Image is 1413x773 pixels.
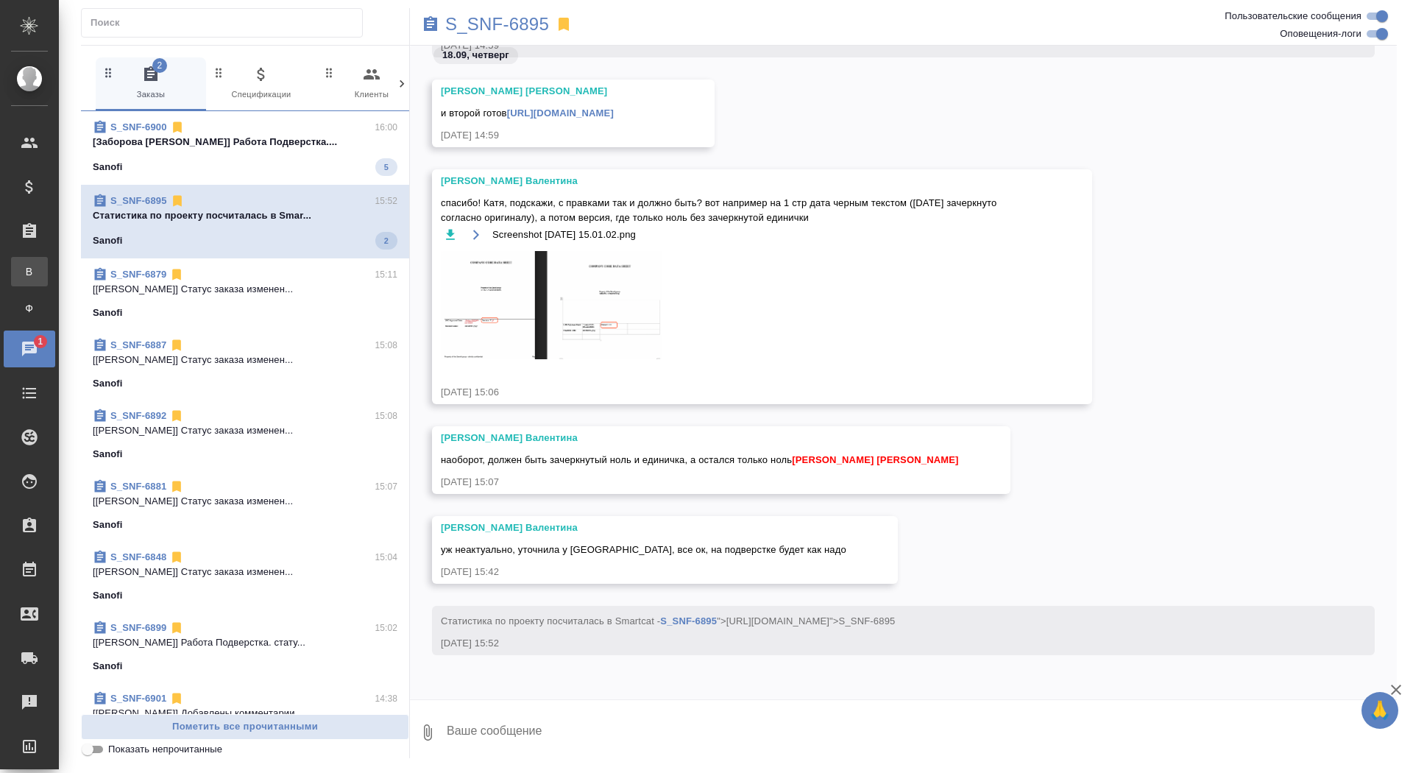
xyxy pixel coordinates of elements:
svg: Отписаться [169,621,184,635]
div: [PERSON_NAME] Валентина [441,520,846,535]
button: Скачать [441,225,459,244]
span: Показать непрочитанные [108,742,222,757]
a: 1 [4,331,55,367]
svg: Отписаться [170,120,185,135]
a: S_SNF-6901 [110,693,166,704]
a: S_SNF-6895 [110,195,167,206]
p: [[PERSON_NAME]] Работа Подверстка. стату... [93,635,397,650]
div: [DATE] 15:42 [441,565,846,579]
div: S_SNF-688715:08[[PERSON_NAME]] Статус заказа изменен...Sanofi [81,329,409,400]
a: S_SNF-6879 [110,269,166,280]
span: Screenshot [DATE] 15.01.02.png [492,227,636,242]
p: 15:52 [375,194,397,208]
p: [[PERSON_NAME]] Статус заказа изменен... [93,565,397,579]
a: S_SNF-6895 [445,17,549,32]
div: [DATE] 15:06 [441,385,1041,400]
svg: Отписаться [169,550,184,565]
span: Пометить все прочитанными [89,719,401,735]
a: S_SNF-6887 [110,339,166,350]
div: S_SNF-689215:08[[PERSON_NAME]] Статус заказа изменен...Sanofi [81,400,409,470]
a: В [11,257,48,286]
p: [[PERSON_NAME]] Статус заказа изменен... [93,353,397,367]
p: 16:00 [375,120,397,135]
span: 🙏 [1367,695,1392,726]
span: и второй готов [441,107,614,119]
p: Cтатистика по проекту посчиталась в Smar... [93,208,397,223]
p: 14:38 [375,691,397,706]
span: Оповещения-логи [1280,27,1361,41]
p: 15:04 [375,550,397,565]
p: 15:07 [375,479,397,494]
a: S_SNF-6892 [110,410,166,421]
p: Sanofi [93,588,123,603]
div: S_SNF-687915:11[[PERSON_NAME]] Статус заказа изменен...Sanofi [81,258,409,329]
p: Sanofi [93,659,123,674]
svg: Отписаться [169,338,184,353]
div: S_SNF-690114:38[[PERSON_NAME]] Добавлены комментарии...Sanofi [81,682,409,753]
p: [[PERSON_NAME]] Статус заказа изменен... [93,494,397,509]
p: Sanofi [93,306,123,320]
p: Sanofi [93,160,123,174]
a: S_SNF-6881 [110,481,166,492]
svg: Отписаться [169,479,184,494]
div: S_SNF-684815:04[[PERSON_NAME]] Статус заказа изменен...Sanofi [81,541,409,612]
svg: Отписаться [169,409,184,423]
span: 2 [375,233,397,248]
div: [PERSON_NAME] [PERSON_NAME] [441,84,663,99]
span: Cтатистика по проекту посчиталась в Smartcat - ">[URL][DOMAIN_NAME]">S_SNF-6895 [441,615,895,626]
p: [[PERSON_NAME]] Статус заказа изменен... [93,423,397,438]
p: [Заборова [PERSON_NAME]] Работа Подверстка.... [93,135,397,149]
span: наоборот, должен быть зачеркнутый ноль и единичка, а остался только ноль [441,454,959,465]
span: [PERSON_NAME] [PERSON_NAME] [792,454,958,465]
div: S_SNF-689515:52Cтатистика по проекту посчиталась в Smar...Sanofi2 [81,185,409,258]
div: [DATE] 14:59 [441,128,663,143]
svg: Зажми и перетащи, чтобы поменять порядок вкладок [322,66,336,80]
button: 🙏 [1361,692,1398,729]
p: Sanofi [93,518,123,532]
span: 5 [375,160,397,174]
span: Ф [18,301,40,316]
span: 2 [152,58,167,73]
a: S_SNF-6899 [110,622,166,633]
span: 1 [29,334,52,349]
p: 18.09, четверг [442,48,509,63]
input: Поиск [91,13,362,33]
span: Пользовательские сообщения [1225,9,1361,24]
p: 15:11 [375,267,397,282]
p: Sanofi [93,376,123,391]
span: спасибо! Катя, подскажи, с правками так и должно быть? вот например на 1 стр дата черным текстом ... [441,196,1041,225]
svg: Отписаться [169,267,184,282]
div: S_SNF-689915:02[[PERSON_NAME]] Работа Подверстка. стату...Sanofi [81,612,409,682]
svg: Зажми и перетащи, чтобы поменять порядок вкладок [102,66,116,80]
div: [PERSON_NAME] Валентина [441,174,1041,188]
button: Открыть на драйве [467,225,485,244]
div: S_SNF-688115:07[[PERSON_NAME]] Статус заказа изменен...Sanofi [81,470,409,541]
span: В [18,264,40,279]
span: Спецификации [212,66,311,102]
p: Sanofi [93,447,123,462]
a: Ф [11,294,48,323]
p: 15:08 [375,338,397,353]
div: S_SNF-690016:00[Заборова [PERSON_NAME]] Работа Подверстка....Sanofi5 [81,111,409,185]
p: [[PERSON_NAME]] Добавлены комментарии... [93,706,397,721]
a: S_SNF-6900 [110,121,167,133]
p: 15:08 [375,409,397,423]
div: [DATE] 15:52 [441,636,1323,651]
a: S_SNF-6848 [110,551,166,562]
svg: Зажми и перетащи, чтобы поменять порядок вкладок [212,66,226,80]
span: уж неактуально, уточнила у [GEOGRAPHIC_DATA], все ок, на подверстке будет как надо [441,544,846,555]
a: S_SNF-6895 [660,615,717,626]
span: Заказы [102,66,200,102]
div: [DATE] 15:07 [441,475,959,490]
a: [URL][DOMAIN_NAME] [507,107,614,119]
div: [PERSON_NAME] Валентина [441,431,959,445]
p: 15:02 [375,621,397,635]
button: Пометить все прочитанными [81,714,409,740]
span: Клиенты [322,66,421,102]
img: Screenshot 2025-09-18 at 15.01.02.png [441,251,662,359]
svg: Отписаться [169,691,184,706]
p: Sanofi [93,233,123,248]
svg: Отписаться [170,194,185,208]
p: [[PERSON_NAME]] Статус заказа изменен... [93,282,397,297]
